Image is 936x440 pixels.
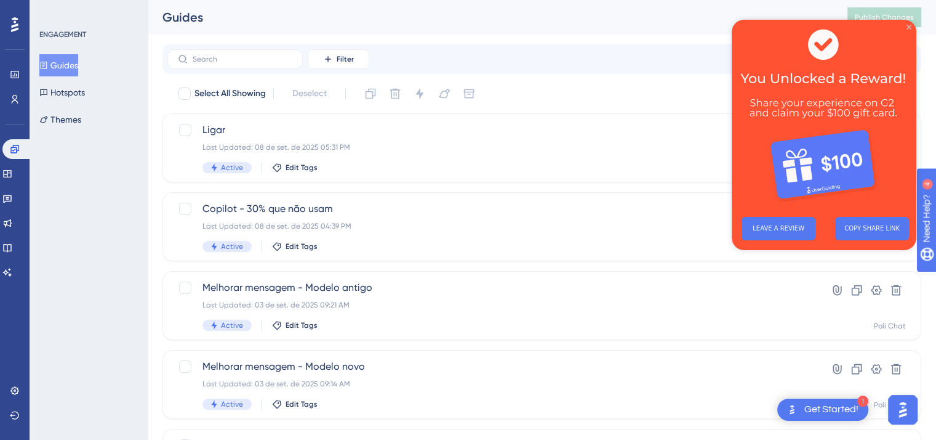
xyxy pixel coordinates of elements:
[777,399,868,421] div: Open Get Started! checklist, remaining modules: 1
[847,7,921,27] button: Publish Changes
[272,399,318,409] button: Edit Tags
[202,379,783,389] div: Last Updated: 03 de set. de 2025 09:14 AM
[221,320,243,330] span: Active
[286,163,318,173] span: Edit Tags
[39,54,78,76] button: Guides
[804,403,858,417] div: Get Started!
[202,202,783,216] span: Copilot - 30% que não usam
[272,163,318,173] button: Edit Tags
[202,300,783,310] div: Last Updated: 03 de set. de 2025 09:21 AM
[855,12,914,22] span: Publish Changes
[194,86,266,101] span: Select All Showing
[272,242,318,251] button: Edit Tags
[202,359,783,374] span: Melhorar mensagem - Modelo novo
[292,86,327,101] span: Deselect
[281,83,338,105] button: Deselect
[874,400,906,410] div: Poli Chat
[272,320,318,330] button: Edit Tags
[874,321,906,331] div: Poli Chat
[884,391,921,428] iframe: UserGuiding AI Assistant Launcher
[221,242,243,251] span: Active
[202,221,783,231] div: Last Updated: 08 de set. de 2025 04:39 PM
[308,49,369,69] button: Filter
[86,6,89,16] div: 4
[221,163,243,173] span: Active
[202,142,783,152] div: Last Updated: 08 de set. de 2025 05:31 PM
[286,320,318,330] span: Edit Tags
[162,9,817,26] div: Guides
[39,108,81,131] button: Themes
[286,242,318,251] span: Edit Tags
[193,55,292,63] input: Search
[202,280,783,295] span: Melhorar mensagem - Modelo antigo
[39,30,86,39] div: ENGAGEMENT
[286,399,318,409] span: Edit Tags
[202,123,783,137] span: Ligar
[221,399,243,409] span: Active
[337,54,354,64] span: Filter
[785,402,799,417] img: launcher-image-alternative-text
[39,81,85,104] button: Hotspots
[857,396,868,407] div: 1
[29,3,77,18] span: Need Help?
[103,197,177,221] button: COPY SHARE LINK
[10,197,84,221] button: LEAVE A REVIEW
[175,5,180,10] div: Close Preview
